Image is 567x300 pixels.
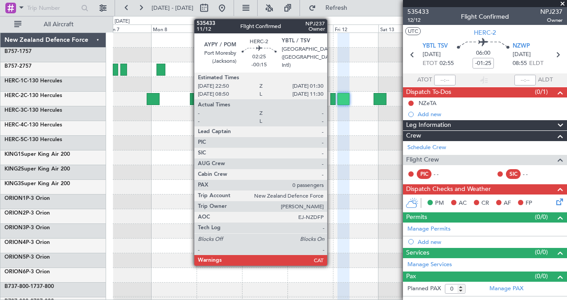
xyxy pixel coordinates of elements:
[4,137,62,142] a: HERC-5C-130 Hercules
[333,24,378,32] div: Fri 12
[4,64,32,69] a: B757-2757
[476,49,490,58] span: 06:00
[4,211,50,216] a: ORION2P-3 Orion
[526,199,532,208] span: FP
[152,4,193,12] span: [DATE] - [DATE]
[417,169,431,179] div: PIC
[423,59,437,68] span: ETOT
[523,170,543,178] div: - -
[423,42,448,51] span: YBTL TSV
[423,50,441,59] span: [DATE]
[407,16,429,24] span: 12/12
[535,212,548,222] span: (0/0)
[4,181,21,186] span: KING3
[407,225,451,234] a: Manage Permits
[242,24,288,32] div: Wed 10
[504,199,511,208] span: AF
[540,7,563,16] span: NPJ237
[418,110,563,118] div: Add new
[474,28,496,37] span: HERC-2
[4,122,24,128] span: HERC-4
[461,12,509,21] div: Flight Confirmed
[4,211,26,216] span: ORION2
[4,284,54,289] a: B737-800-1737-800
[418,238,563,246] div: Add new
[4,108,24,113] span: HERC-3
[4,225,50,231] a: ORION3P-3 Orion
[288,24,333,32] div: Thu 11
[4,64,22,69] span: B757-2
[4,269,26,275] span: ORION6
[406,87,451,97] span: Dispatch To-Dos
[4,78,24,84] span: HERC-1
[481,199,489,208] span: CR
[459,199,467,208] span: AC
[506,169,521,179] div: SIC
[4,240,50,245] a: ORION4P-3 Orion
[4,181,70,186] a: KING3Super King Air 200
[406,120,451,130] span: Leg Information
[417,76,432,85] span: ATOT
[540,16,563,24] span: Owner
[4,122,62,128] a: HERC-4C-130 Hercules
[4,93,24,98] span: HERC-2
[440,59,454,68] span: 02:55
[535,87,548,97] span: (0/1)
[513,50,531,59] span: [DATE]
[407,7,429,16] span: 535433
[406,212,427,223] span: Permits
[4,166,70,172] a: KING2Super King Air 200
[4,269,50,275] a: ORION6P-3 Orion
[318,5,355,11] span: Refresh
[434,170,454,178] div: - -
[406,155,439,165] span: Flight Crew
[4,78,62,84] a: HERC-1C-130 Hercules
[4,240,26,245] span: ORION4
[4,166,21,172] span: KING2
[406,184,491,195] span: Dispatch Checks and Weather
[535,247,548,257] span: (0/0)
[529,59,543,68] span: ELDT
[4,93,62,98] a: HERC-2C-130 Hercules
[4,284,33,289] span: B737-800-1
[115,18,130,25] div: [DATE]
[4,196,50,201] a: ORION1P-3 Orion
[407,284,441,293] label: Planned PAX
[4,152,70,157] a: KING1Super King Air 200
[4,49,32,54] a: B757-1757
[10,17,97,32] button: All Aircraft
[405,27,421,35] button: UTC
[406,131,421,141] span: Crew
[4,255,26,260] span: ORION5
[535,272,548,281] span: (0/0)
[406,248,429,258] span: Services
[151,24,197,32] div: Mon 8
[4,137,24,142] span: HERC-5
[4,225,26,231] span: ORION3
[106,24,151,32] div: Sun 7
[406,272,416,282] span: Pax
[407,260,452,269] a: Manage Services
[4,152,21,157] span: KING1
[538,76,553,85] span: ALDT
[435,199,444,208] span: PM
[304,1,358,15] button: Refresh
[4,49,22,54] span: B757-1
[4,196,26,201] span: ORION1
[27,1,78,15] input: Trip Number
[23,21,94,28] span: All Aircraft
[419,99,436,107] div: NZeTA
[489,284,523,293] a: Manage PAX
[197,24,242,32] div: Tue 9
[513,42,530,51] span: NZWP
[4,108,62,113] a: HERC-3C-130 Hercules
[434,75,456,85] input: --:--
[4,255,50,260] a: ORION5P-3 Orion
[378,24,424,32] div: Sat 13
[407,143,446,152] a: Schedule Crew
[513,59,527,68] span: 08:55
